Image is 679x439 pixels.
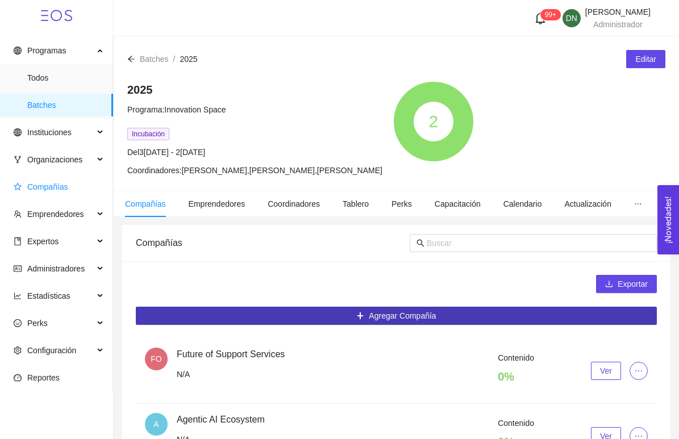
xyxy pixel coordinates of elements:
span: [PERSON_NAME] [585,7,651,16]
span: Estadísticas [27,291,70,300]
span: global [14,128,22,136]
span: Actualización [564,199,611,208]
span: Emprendedores [189,199,245,208]
span: Agentic AI Ecosystem [177,415,265,424]
span: global [14,47,22,55]
span: Reportes [27,373,60,382]
span: Del 3[DATE] - 2[DATE] [127,148,205,157]
span: search [416,239,424,247]
span: Exportar [618,278,648,290]
span: / [173,55,176,64]
h4: 0 % [498,369,534,384]
span: setting [14,346,22,354]
span: Coordinadores [268,199,320,208]
button: Open Feedback Widget [657,185,679,254]
span: Compañías [125,199,166,208]
button: ellipsis [630,362,648,380]
span: book [14,237,22,245]
span: ellipsis [630,366,647,375]
span: Batches [140,55,169,64]
span: Emprendedores [27,210,84,219]
span: A [153,413,159,436]
span: DN [566,9,577,27]
button: plusAgregar Compañía [136,307,657,325]
span: Agregar Compañía [369,310,436,322]
span: Coordinadores: [PERSON_NAME],[PERSON_NAME],[PERSON_NAME] [127,166,382,175]
h4: 2025 [127,82,382,98]
span: Calendario [503,199,542,208]
span: bell [534,12,547,24]
span: idcard [14,265,22,273]
span: download [605,280,613,289]
span: Todos [27,66,104,89]
span: Contenido [498,419,534,428]
div: Compañías [136,227,410,259]
span: FO [151,348,161,370]
span: Programa: Innovation Space [127,105,226,114]
span: Configuración [27,346,76,355]
span: arrow-left [127,55,135,63]
span: team [14,210,22,218]
span: Instituciones [27,128,72,137]
div: 2 [414,102,453,141]
span: dashboard [14,374,22,382]
span: Contenido [498,353,534,362]
span: star [14,183,22,191]
span: Expertos [27,237,59,246]
sup: 521 [540,9,561,20]
span: Batches [27,94,104,116]
span: plus [356,312,364,321]
span: fork [14,156,22,164]
span: Incubación [127,128,169,140]
span: Organizaciones [27,155,82,164]
span: Compañías [27,182,68,191]
button: Editar [626,50,665,68]
span: Ver [600,365,612,377]
span: Administradores [27,264,85,273]
span: Editar [635,53,656,65]
span: line-chart [14,292,22,300]
span: Tablero [343,199,369,208]
span: Future of Support Services [177,349,285,359]
button: downloadExportar [596,275,657,293]
span: smile [14,319,22,327]
span: Capacitación [435,199,481,208]
input: Buscar [427,237,650,249]
button: Ver [591,362,621,380]
span: 2025 [180,55,197,64]
span: Perks [27,319,48,328]
span: Perks [391,199,412,208]
span: ellipsis [634,200,642,208]
span: Programas [27,46,66,55]
span: Administrador [593,20,642,29]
